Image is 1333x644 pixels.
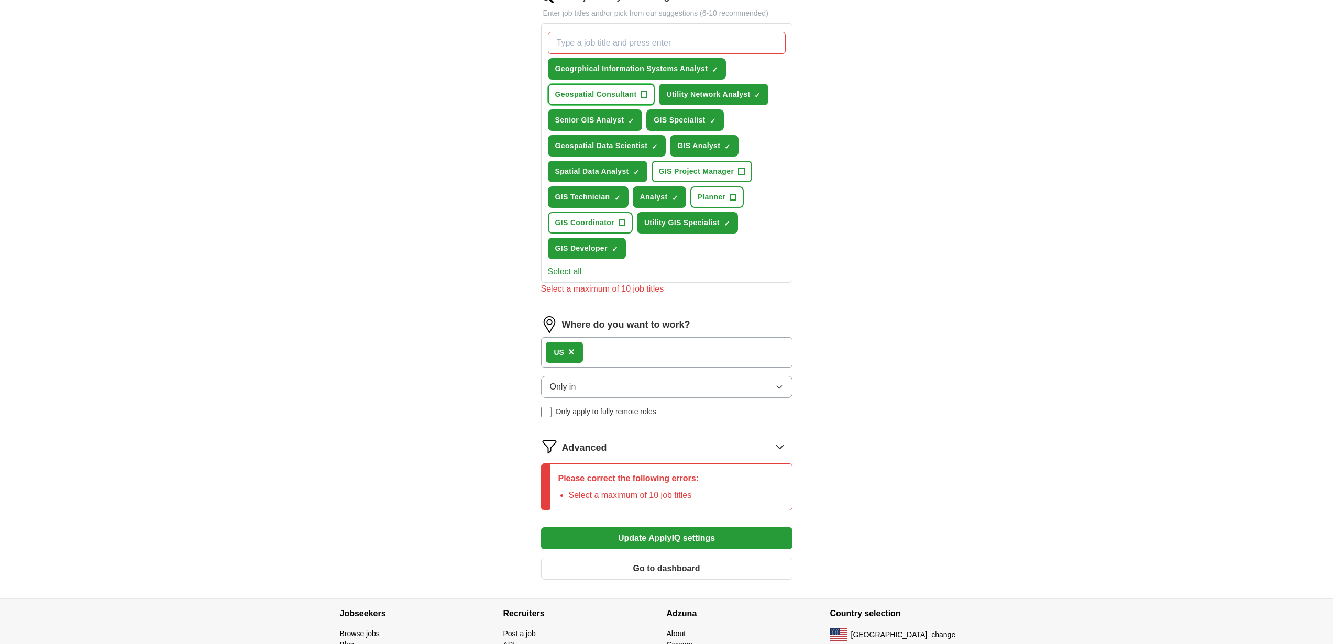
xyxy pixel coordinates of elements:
[612,245,618,253] span: ✓
[652,161,753,182] button: GIS Project Manager
[541,376,792,398] button: Only in
[640,192,668,203] span: Analyst
[670,135,739,157] button: GIS Analyst✓
[555,192,610,203] span: GIS Technician
[646,109,723,131] button: GIS Specialist✓
[541,283,792,295] div: Select a maximum of 10 job titles
[677,140,720,151] span: GIS Analyst
[931,629,955,640] button: change
[654,115,705,126] span: GIS Specialist
[555,140,648,151] span: Geospatial Data Scientist
[541,558,792,580] button: Go to dashboard
[550,381,576,393] span: Only in
[698,192,726,203] span: Planner
[548,212,633,234] button: GIS Coordinator
[541,527,792,549] button: Update ApplyIQ settings
[554,347,564,358] div: US
[633,168,640,176] span: ✓
[830,599,994,628] h4: Country selection
[690,186,744,208] button: Planner
[548,161,647,182] button: Spatial Data Analyst✓
[548,109,643,131] button: Senior GIS Analyst✓
[614,194,621,202] span: ✓
[666,89,750,100] span: Utility Network Analyst
[548,32,786,54] input: Type a job title and press enter
[710,117,716,125] span: ✓
[558,472,699,485] p: Please correct the following errors:
[659,166,734,177] span: GIS Project Manager
[754,91,761,99] span: ✓
[667,629,686,638] a: About
[628,117,634,125] span: ✓
[562,318,690,332] label: Where do you want to work?
[637,212,738,234] button: Utility GIS Specialist✓
[548,186,629,208] button: GIS Technician✓
[555,63,708,74] span: Geogrphical Information Systems Analyst
[555,243,608,254] span: GIS Developer
[503,629,536,638] a: Post a job
[340,629,380,638] a: Browse jobs
[548,58,726,80] button: Geogrphical Information Systems Analyst✓
[568,345,575,360] button: ×
[556,406,656,417] span: Only apply to fully remote roles
[548,238,626,259] button: GIS Developer✓
[541,316,558,333] img: location.png
[555,166,629,177] span: Spatial Data Analyst
[851,629,928,640] span: [GEOGRAPHIC_DATA]
[562,441,607,455] span: Advanced
[644,217,720,228] span: Utility GIS Specialist
[541,407,552,417] input: Only apply to fully remote roles
[659,84,768,105] button: Utility Network Analyst✓
[712,65,718,74] span: ✓
[555,115,624,126] span: Senior GIS Analyst
[830,628,847,641] img: US flag
[568,346,575,358] span: ×
[548,135,666,157] button: Geospatial Data Scientist✓
[555,217,614,228] span: GIS Coordinator
[672,194,678,202] span: ✓
[541,8,792,19] p: Enter job titles and/or pick from our suggestions (6-10 recommended)
[555,89,637,100] span: Geospatial Consultant
[724,219,730,228] span: ✓
[652,142,658,151] span: ✓
[724,142,731,151] span: ✓
[569,489,699,502] li: Select a maximum of 10 job titles
[548,265,582,278] button: Select all
[548,84,655,105] button: Geospatial Consultant
[633,186,686,208] button: Analyst✓
[541,438,558,455] img: filter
